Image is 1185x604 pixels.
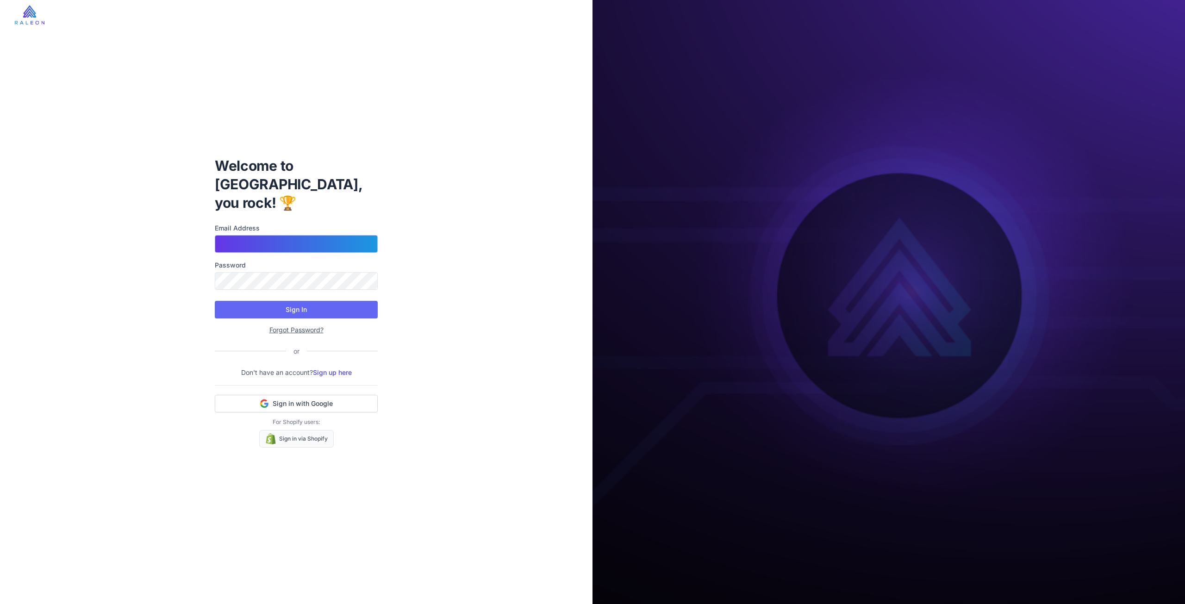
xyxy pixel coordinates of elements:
[286,346,307,356] div: or
[215,260,378,270] label: Password
[273,399,333,408] span: Sign in with Google
[215,367,378,378] p: Don't have an account?
[259,430,334,448] a: Sign in via Shopify
[215,395,378,412] button: Sign in with Google
[15,5,44,25] img: raleon-logo-whitebg.9aac0268.jpg
[313,368,352,376] a: Sign up here
[215,223,378,233] label: Email Address
[269,326,324,334] a: Forgot Password?
[215,156,378,212] h1: Welcome to [GEOGRAPHIC_DATA], you rock! 🏆
[215,418,378,426] p: For Shopify users:
[215,301,378,318] button: Sign In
